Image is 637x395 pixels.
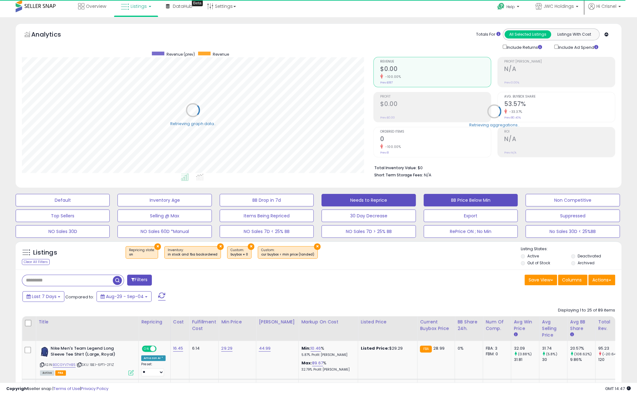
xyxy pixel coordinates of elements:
button: Aug-29 - Sep-04 [97,291,152,302]
span: 28.99 [433,345,445,351]
div: Include Returns [498,43,550,51]
div: Repricing [141,319,168,325]
button: Inventory Age [117,194,212,206]
div: Cost [173,319,187,325]
img: 31WP0xjOzoL._SL40_.jpg [40,346,49,358]
b: Listed Price: [361,345,389,351]
span: Compared to: [65,294,94,300]
button: Non Competitive [525,194,620,206]
span: DataHub [173,3,192,9]
span: Help [506,4,515,9]
button: Top Sellers [16,210,110,222]
span: Columns [562,277,582,283]
button: Columns [558,275,587,285]
div: [PERSON_NAME] [259,319,296,325]
i: Get Help [497,3,505,10]
div: Retrieving graph data.. [170,121,216,126]
p: 32.79% Profit [PERSON_NAME] [301,367,353,372]
span: Listings [131,3,147,9]
div: Avg Selling Price [542,319,565,338]
div: % [301,346,353,357]
span: | SKU: 1BEI-6PTI-2FIZ [77,362,114,367]
a: Hi Crisnel [588,3,621,17]
div: % [301,360,353,372]
button: × [248,243,254,250]
div: in stock and fba backordered [168,252,217,257]
small: FBA [420,346,431,352]
button: All Selected Listings [505,30,551,38]
button: 30 Day Decrease [321,210,416,222]
div: ASIN: [40,346,134,375]
a: 89.67 [312,360,323,366]
div: Total Rev. [598,319,621,332]
button: No Sales 30D < 25%BB [525,225,620,238]
button: NO Sales 7D > 25% BB [321,225,416,238]
p: 5.87% Profit [PERSON_NAME] [301,353,353,357]
small: Avg Win Price. [514,332,517,337]
b: Nike Men's Team Legend Long Sleeve Tee Shirt (Large, Royal) [51,346,127,359]
button: Suppressed [525,210,620,222]
div: 30 [542,357,567,362]
button: Save View [525,275,557,285]
span: Hi Crisnel [596,3,616,9]
div: 0% [457,346,478,351]
div: 95.23 [598,346,623,351]
a: Privacy Policy [81,386,108,392]
a: 29.29 [221,345,232,352]
div: 31.74 [542,346,567,351]
div: Min Price [221,319,253,325]
a: 16.45 [173,345,183,352]
button: Filters [127,275,152,286]
button: NO Sales 60D *Manual [117,225,212,238]
small: (0.88%) [518,352,532,357]
div: Listed Price [361,319,415,325]
span: Overview [86,3,106,9]
div: FBA: 3 [485,346,506,351]
div: Clear All Filters [22,259,50,265]
label: Active [527,253,539,259]
strong: Copyright [6,386,29,392]
span: 2025-09-12 14:47 GMT [605,386,631,392]
div: Markup on Cost [301,319,355,325]
button: RePrice ON ; No Min [424,225,518,238]
span: ON [142,346,150,352]
small: (108.62%) [574,352,592,357]
span: JWC Holdings [544,3,574,9]
button: Items Being Repriced [220,210,314,222]
button: × [154,243,161,250]
div: 9.86% [570,357,595,362]
span: Custom: [261,248,314,257]
small: (5.8%) [546,352,557,357]
button: Last 7 Days [22,291,64,302]
div: Amazon AI * [141,355,166,361]
span: OFF [156,346,166,352]
span: FBA [55,370,66,376]
div: 31.81 [514,357,539,362]
div: buybox = 0 [231,252,248,257]
div: Num of Comp. [485,319,508,332]
small: Avg BB Share. [570,332,574,337]
div: Fulfillment Cost [192,319,216,332]
div: Avg Win Price [514,319,536,332]
span: Last 7 Days [32,293,57,300]
button: BB Drop in 7d [220,194,314,206]
button: NO Sales 30D [16,225,110,238]
span: Aug-29 - Sep-04 [106,293,144,300]
button: × [217,243,224,250]
div: Retrieving aggregations.. [469,122,520,128]
div: 32.09 [514,346,539,351]
span: Custom: [231,248,248,257]
b: Min: [301,345,311,351]
p: Listing States: [521,246,621,252]
div: Avg BB Share [570,319,593,332]
div: 6.14 [192,346,214,351]
div: FBM: 0 [485,351,506,357]
div: $29.29 [361,346,412,351]
div: Displaying 1 to 25 of 89 items [558,307,615,313]
button: Needs to Reprice [321,194,416,206]
h5: Listings [33,248,57,257]
div: Include Ad Spend [550,43,608,51]
div: on [129,252,155,257]
label: Archived [577,260,594,266]
h5: Analytics [31,30,73,40]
